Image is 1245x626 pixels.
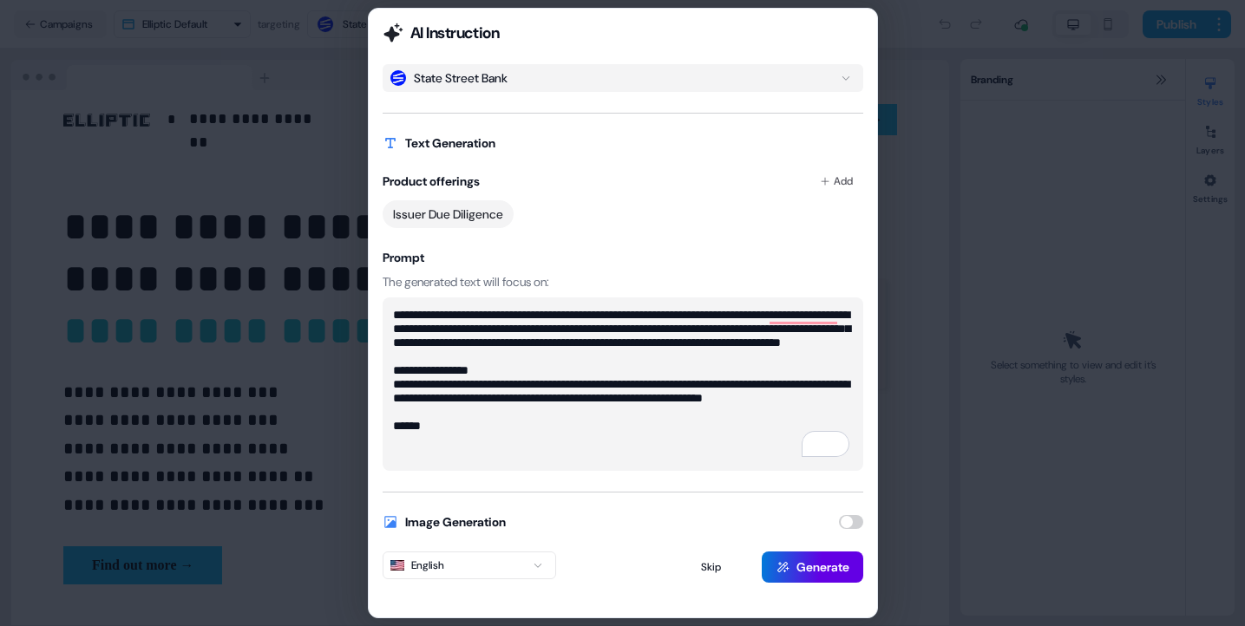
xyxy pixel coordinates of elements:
[762,551,863,583] button: Generate
[410,23,500,43] h2: AI Instruction
[383,249,863,266] h3: Prompt
[405,513,506,531] h2: Image Generation
[405,134,495,152] h2: Text Generation
[664,551,758,583] button: Skip
[383,200,514,228] div: Issuer Due Diligence
[390,560,404,571] img: The English flag
[414,69,508,87] div: State Street Bank
[383,297,863,471] textarea: To enrich screen reader interactions, please activate Accessibility in Grammarly extension settings
[390,557,444,574] div: English
[809,166,863,197] button: Add
[383,273,863,290] p: The generated text will focus on:
[383,173,480,190] h2: Product offerings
